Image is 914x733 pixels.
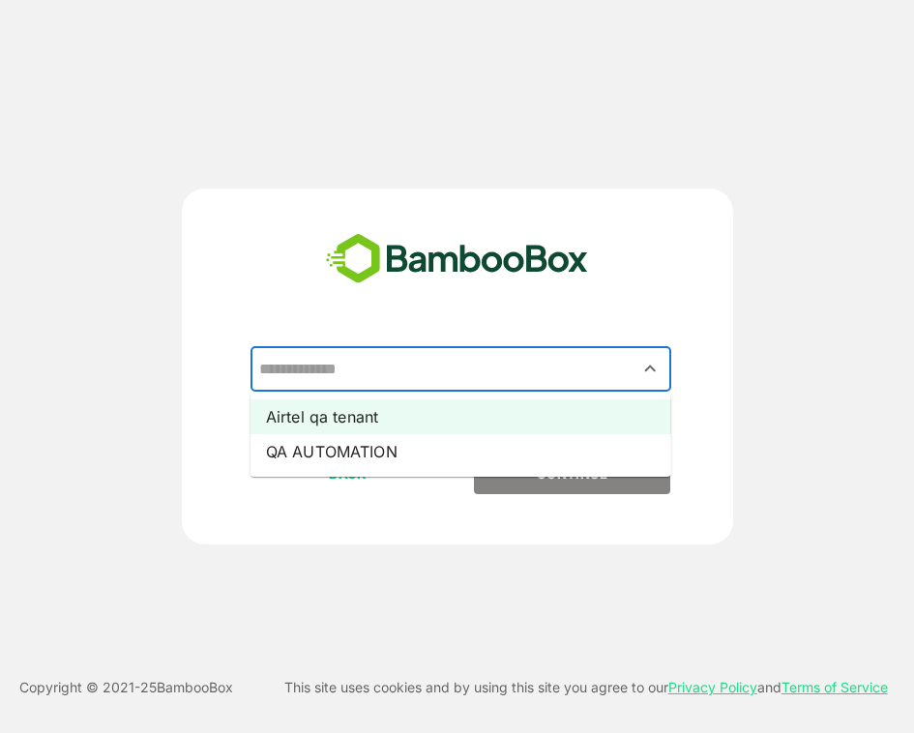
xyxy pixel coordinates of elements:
[251,434,671,469] li: QA AUTOMATION
[315,227,599,291] img: bamboobox
[668,679,757,695] a: Privacy Policy
[284,676,888,699] p: This site uses cookies and by using this site you agree to our and
[19,676,233,699] p: Copyright © 2021- 25 BambooBox
[781,679,888,695] a: Terms of Service
[251,399,671,434] li: Airtel qa tenant
[637,356,663,382] button: Close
